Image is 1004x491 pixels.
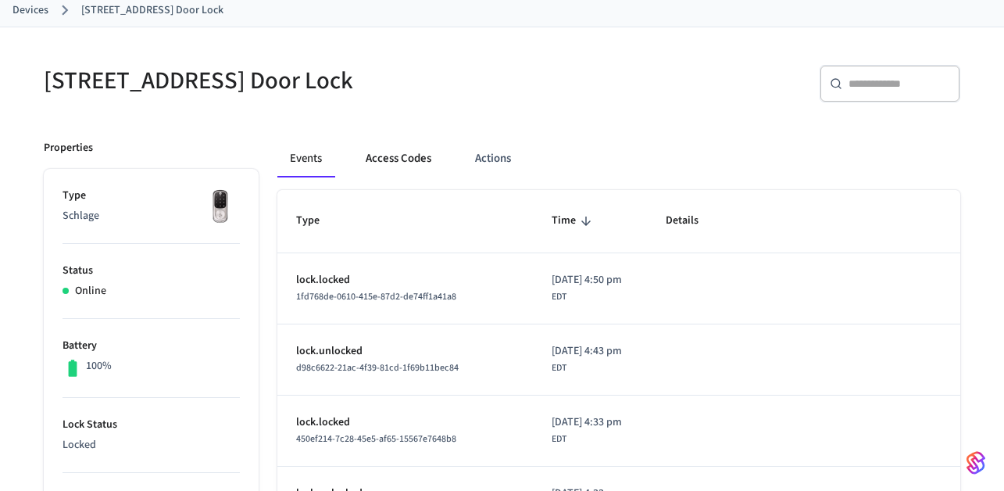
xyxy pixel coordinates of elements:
span: 450ef214-7c28-45e5-af65-15567e7648b8 [296,432,456,446]
img: SeamLogoGradient.69752ec5.svg [966,450,985,475]
div: America/New_York [552,414,622,446]
p: lock.locked [296,414,514,431]
a: [STREET_ADDRESS] Door Lock [81,2,223,19]
span: [DATE] 4:50 pm [552,272,622,289]
span: EDT [552,361,566,375]
p: Properties [44,140,93,156]
img: Yale Assure Touchscreen Wifi Smart Lock, Satin Nickel, Front [201,188,240,227]
span: [DATE] 4:33 pm [552,414,622,431]
p: Status [63,263,240,279]
p: Lock Status [63,417,240,433]
span: EDT [552,290,566,304]
div: America/New_York [552,272,622,304]
span: [DATE] 4:43 pm [552,343,622,360]
button: Access Codes [353,140,444,177]
span: Time [552,209,596,233]
p: Battery [63,338,240,354]
h5: [STREET_ADDRESS] Door Lock [44,65,493,97]
div: America/New_York [552,343,622,375]
span: d98c6622-21ac-4f39-81cd-1f69b11bec84 [296,361,459,375]
p: Schlage [63,208,240,224]
p: 100% [86,358,112,375]
div: ant example [277,140,960,177]
a: Devices [13,2,48,19]
p: Type [63,188,240,204]
button: Events [277,140,334,177]
span: Type [296,209,340,233]
span: 1fd768de-0610-415e-87d2-de74ff1a41a8 [296,290,456,303]
p: lock.unlocked [296,343,514,360]
span: EDT [552,432,566,446]
p: lock.locked [296,272,514,289]
span: Details [666,209,719,233]
button: Actions [463,140,523,177]
p: Online [75,283,106,299]
p: Locked [63,437,240,453]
